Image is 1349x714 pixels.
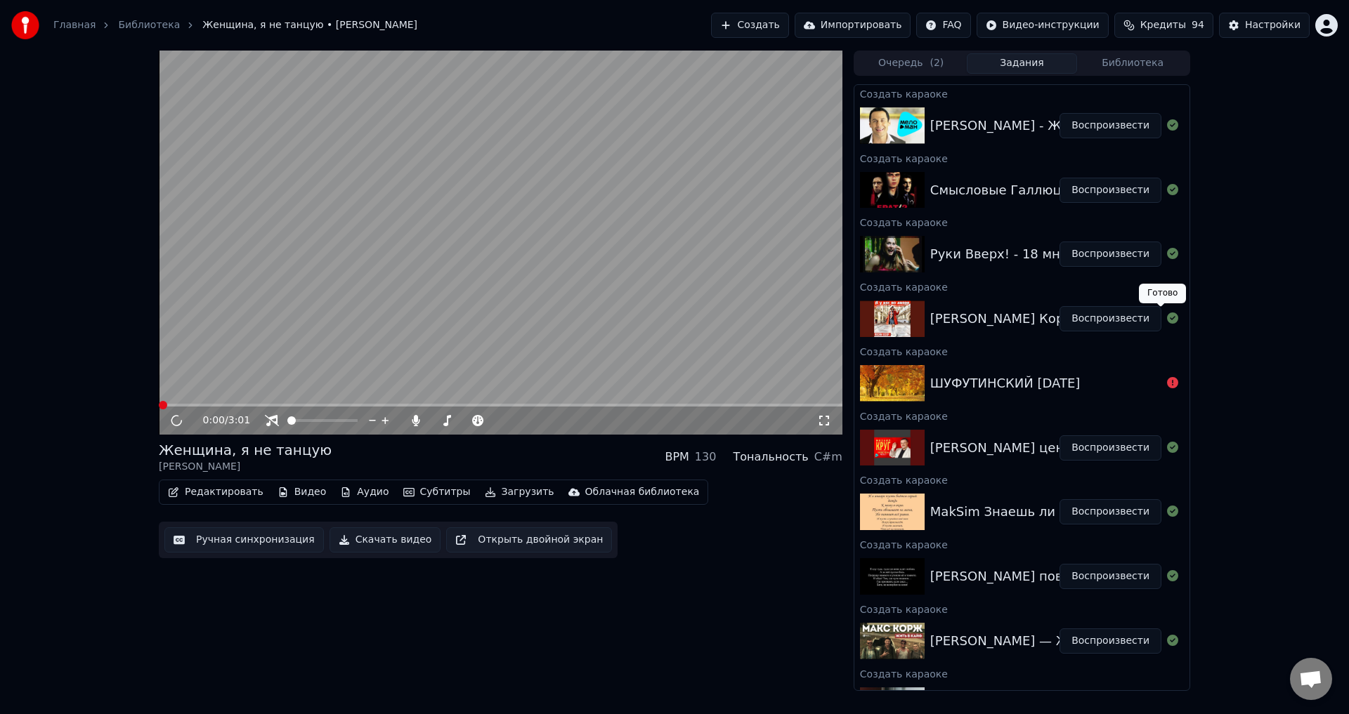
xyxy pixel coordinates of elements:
[159,460,332,474] div: [PERSON_NAME]
[1219,13,1310,38] button: Настройки
[665,449,689,465] div: BPM
[930,116,1204,135] div: [PERSON_NAME] - Женщина, я не танцую
[916,13,970,38] button: FAQ
[854,150,1190,166] div: Создать караоке
[228,414,250,428] span: 3:01
[164,527,324,553] button: Ручная синхронизация
[930,502,1077,522] div: MakSim Знаешь ли ты
[930,180,1227,200] div: Смысловые Галлюцинации - Вечно Молодой
[711,13,788,38] button: Создать
[854,665,1190,682] div: Создать караоке
[330,527,441,553] button: Скачать видео
[977,13,1109,38] button: Видео-инструкции
[118,18,180,32] a: Библиотека
[398,482,476,502] button: Субтитры
[695,449,717,465] div: 130
[1060,435,1161,461] button: Воспроизвести
[1290,658,1332,700] div: Открытый чат
[1060,113,1161,138] button: Воспроизвести
[967,53,1078,74] button: Задания
[1077,53,1188,74] button: Библиотека
[585,485,700,499] div: Облачная библиотека
[854,471,1190,488] div: Создать караоке
[203,414,237,428] div: /
[795,13,911,38] button: Импортировать
[1139,284,1186,303] div: Готово
[272,482,332,502] button: Видео
[1060,306,1161,331] button: Воспроизвести
[1192,18,1204,32] span: 94
[1060,628,1161,654] button: Воспроизвести
[854,278,1190,295] div: Создать караоке
[1060,178,1161,203] button: Воспроизвести
[162,482,269,502] button: Редактировать
[479,482,560,502] button: Загрузить
[930,631,1142,651] div: [PERSON_NAME] — Жить в кайф
[53,18,96,32] a: Главная
[930,244,1099,264] div: Руки Вверх! - 18 мне уже
[1114,13,1213,38] button: Кредиты94
[446,527,612,553] button: Открыть двойной экран
[856,53,967,74] button: Очередь
[1245,18,1301,32] div: Настройки
[854,536,1190,553] div: Создать караоке
[930,373,1081,393] div: ШУФУТИНСКИЙ [DATE]
[733,449,808,465] div: Тональность
[930,438,1095,458] div: [PERSON_NAME] централ
[854,213,1190,230] div: Создать караоке
[854,407,1190,424] div: Создать караоке
[203,414,225,428] span: 0:00
[1060,564,1161,589] button: Воспроизвести
[930,567,1116,586] div: [PERSON_NAME] повзрослел
[334,482,394,502] button: Аудио
[930,309,1162,329] div: [PERSON_NAME] Королева красоты
[854,85,1190,102] div: Создать караоке
[1140,18,1186,32] span: Кредиты
[159,440,332,460] div: Женщина, я не танцую
[1060,499,1161,524] button: Воспроизвести
[11,11,39,39] img: youka
[1060,242,1161,267] button: Воспроизвести
[930,56,944,70] span: ( 2 )
[814,449,842,465] div: C#m
[854,600,1190,617] div: Создать караоке
[53,18,417,32] nav: breadcrumb
[854,343,1190,359] div: Создать караоке
[202,18,417,32] span: Женщина, я не танцую • [PERSON_NAME]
